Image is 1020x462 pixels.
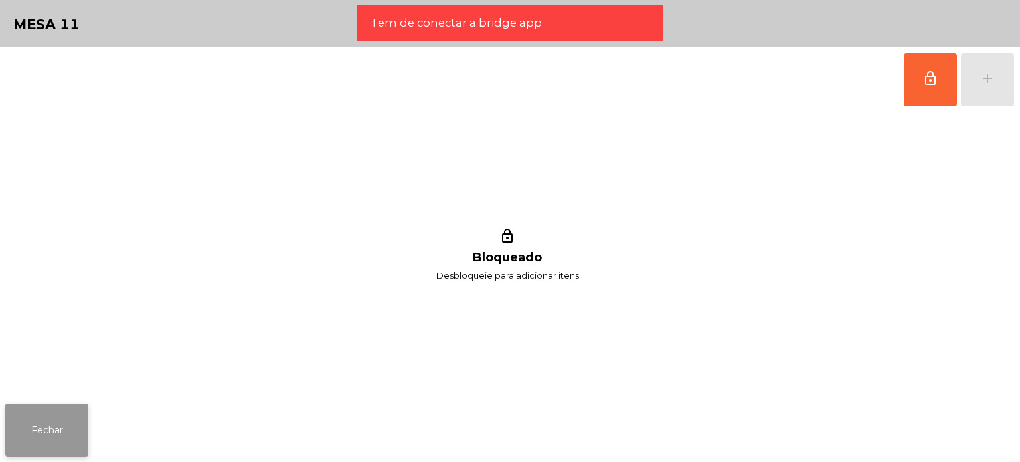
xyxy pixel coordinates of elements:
i: lock_outline [497,228,517,248]
span: Desbloqueie para adicionar itens [436,267,579,284]
span: lock_outline [922,70,938,86]
h4: Mesa 11 [13,15,80,35]
button: lock_outline [904,53,957,106]
h1: Bloqueado [473,251,542,265]
button: Fechar [5,404,88,457]
span: Tem de conectar a bridge app [371,15,542,31]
